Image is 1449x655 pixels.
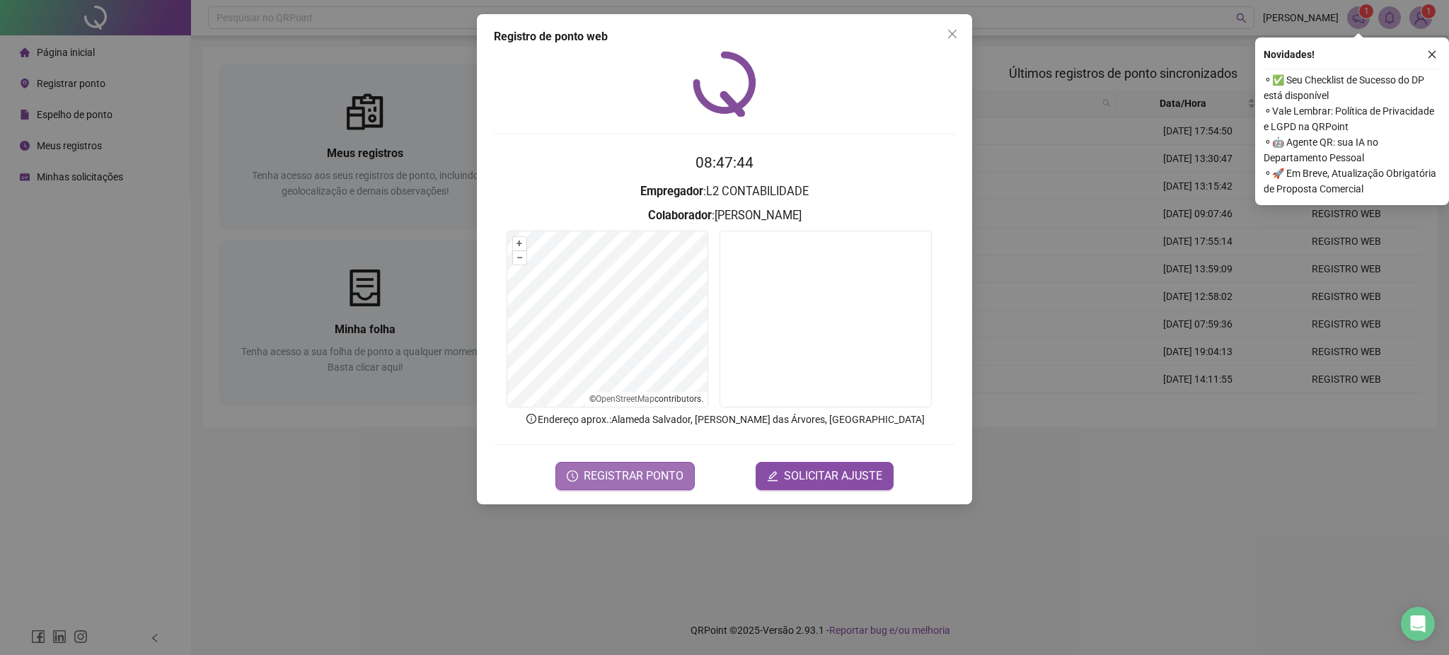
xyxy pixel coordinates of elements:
span: Novidades ! [1264,47,1315,62]
span: close [947,28,958,40]
span: edit [767,470,778,482]
div: Open Intercom Messenger [1401,607,1435,641]
span: ⚬ 🤖 Agente QR: sua IA no Departamento Pessoal [1264,134,1441,166]
li: © contributors. [589,394,703,404]
h3: : L2 CONTABILIDADE [494,182,955,201]
img: QRPoint [693,51,756,117]
span: close [1427,50,1437,59]
a: OpenStreetMap [596,394,654,404]
time: 08:47:44 [695,154,754,171]
span: ⚬ ✅ Seu Checklist de Sucesso do DP está disponível [1264,72,1441,103]
button: Close [941,23,964,45]
span: ⚬ Vale Lembrar: Política de Privacidade e LGPD na QRPoint [1264,103,1441,134]
button: + [513,237,526,250]
span: ⚬ 🚀 Em Breve, Atualização Obrigatória de Proposta Comercial [1264,166,1441,197]
span: REGISTRAR PONTO [584,468,683,485]
span: SOLICITAR AJUSTE [784,468,882,485]
div: Registro de ponto web [494,28,955,45]
span: clock-circle [567,470,578,482]
button: – [513,251,526,265]
strong: Colaborador [648,209,712,222]
strong: Empregador [640,185,703,198]
h3: : [PERSON_NAME] [494,207,955,225]
button: REGISTRAR PONTO [555,462,695,490]
p: Endereço aprox. : Alameda Salvador, [PERSON_NAME] das Árvores, [GEOGRAPHIC_DATA] [494,412,955,427]
button: editSOLICITAR AJUSTE [756,462,894,490]
span: info-circle [525,412,538,425]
